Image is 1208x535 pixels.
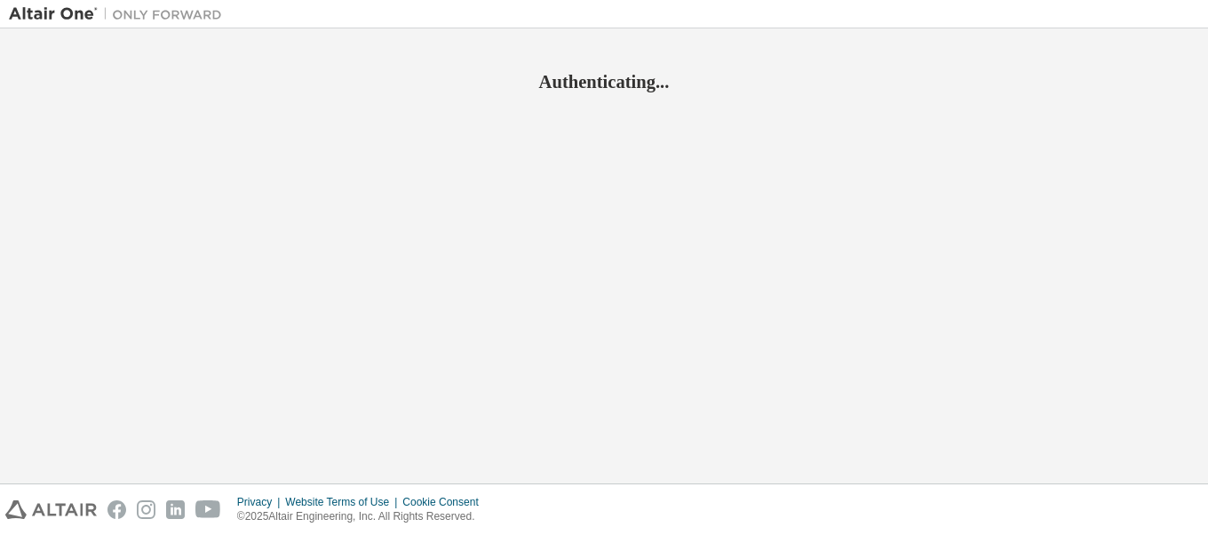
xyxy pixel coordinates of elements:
img: linkedin.svg [166,500,185,519]
img: Altair One [9,5,231,23]
p: © 2025 Altair Engineering, Inc. All Rights Reserved. [237,509,489,524]
div: Website Terms of Use [285,495,402,509]
img: facebook.svg [107,500,126,519]
h2: Authenticating... [9,70,1199,93]
img: youtube.svg [195,500,221,519]
img: instagram.svg [137,500,155,519]
div: Cookie Consent [402,495,489,509]
img: altair_logo.svg [5,500,97,519]
div: Privacy [237,495,285,509]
